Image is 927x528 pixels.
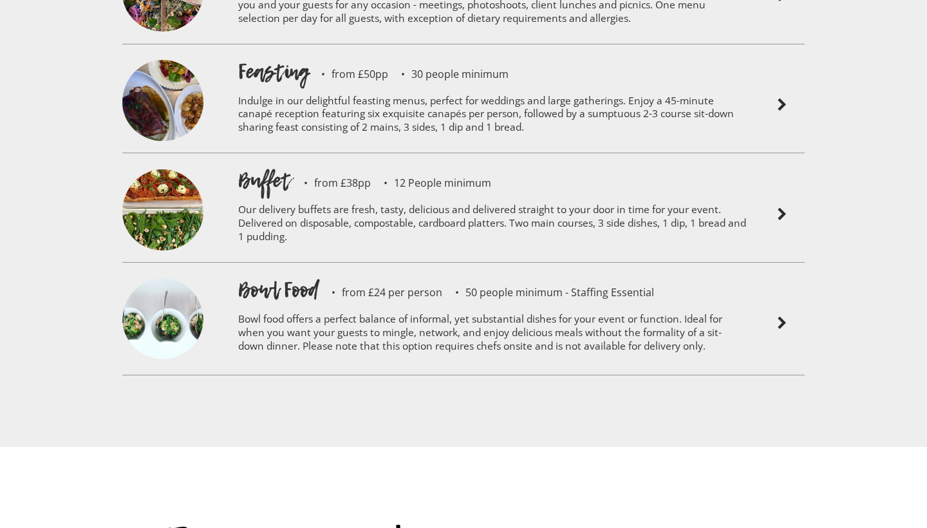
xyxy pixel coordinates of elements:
p: Bowl food offers a perfect balance of informal, yet substantial dishes for your event or function... [238,304,747,365]
p: 50 people minimum - Staffing Essential [442,287,654,297]
p: from £24 per person [319,287,442,297]
p: Our delivery buffets are fresh, tasty, delicious and delivered straight to your door in time for ... [238,194,747,256]
h1: Bowl Food [238,276,319,304]
p: Indulge in our delightful feasting menus, perfect for weddings and large gatherings. Enjoy a 45-m... [238,86,747,147]
p: 30 people minimum [388,69,509,79]
h1: Feasting [238,57,308,86]
h1: Buffet [238,166,291,194]
p: from £50pp [308,69,388,79]
p: 12 People minimum [371,178,491,188]
p: from £38pp [291,178,371,188]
